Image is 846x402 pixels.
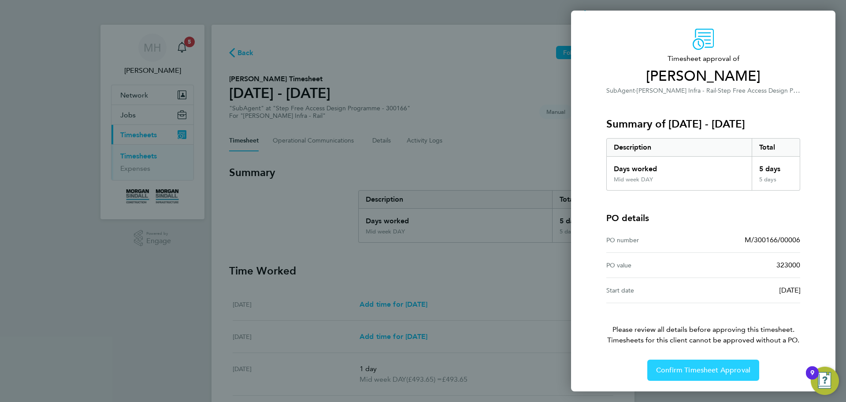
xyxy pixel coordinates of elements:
div: Total [752,139,800,156]
span: Timesheet approval of [606,53,800,64]
div: 5 days [752,157,800,176]
button: Open Resource Center, 9 new notifications [811,367,839,395]
h4: PO details [606,212,649,224]
span: · [635,87,637,94]
div: Mid week DAY [614,176,653,183]
span: [PERSON_NAME] Infra - Rail [637,87,716,94]
div: Summary of 13 - 19 Sep 2025 [606,138,800,191]
h3: Summary of [DATE] - [DATE] [606,117,800,131]
div: Description [607,139,752,156]
div: [DATE] [703,285,800,296]
span: · [716,87,718,94]
div: 9 [810,373,814,384]
div: 323000 [703,260,800,271]
span: M/300166/00006 [745,236,800,244]
span: Timesheets for this client cannot be approved without a PO. [596,335,811,346]
div: Start date [606,285,703,296]
div: 5 days [752,176,800,190]
div: PO number [606,235,703,245]
span: Confirm Timesheet Approval [656,366,750,375]
div: Days worked [607,157,752,176]
p: Please review all details before approving this timesheet. [596,303,811,346]
span: [PERSON_NAME] [606,68,800,85]
div: PO value [606,260,703,271]
span: SubAgent [606,87,635,94]
button: Confirm Timesheet Approval [647,360,759,381]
